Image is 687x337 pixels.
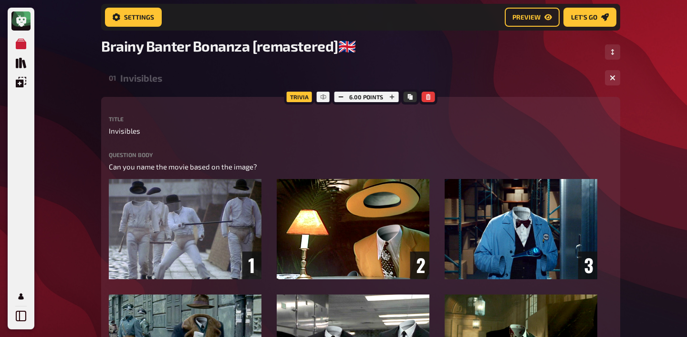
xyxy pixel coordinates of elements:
[571,14,597,21] span: Let's go
[109,152,613,158] label: Question body
[403,92,416,102] button: Copy
[109,126,140,137] span: Invisibles
[11,34,31,53] a: My Quizzes
[109,74,116,82] div: 01
[284,89,314,105] div: Trivia
[605,44,620,60] button: Change Order
[11,287,31,306] a: Profile
[124,14,154,21] span: Settings
[101,37,355,55] span: Brainy Banter Bonanza [remastered]🇬🇧​
[109,116,613,122] label: Title
[109,162,257,171] span: Can you name the movie based on the image?
[11,73,31,92] a: Overlays
[105,8,162,27] button: Settings
[563,8,616,27] button: Let's go
[505,8,560,27] button: Preview
[512,14,541,21] span: Preview
[120,73,597,84] div: Invisibles
[11,53,31,73] a: Quiz Library
[332,89,401,105] div: 6.00 points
